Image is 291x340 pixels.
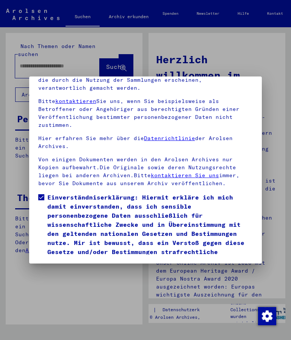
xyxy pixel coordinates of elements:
[144,135,195,142] a: Datenrichtlinie
[38,156,253,187] p: Von einigen Dokumenten werden in den Arolsen Archives nur Kopien aufbewahrt.Die Originale sowie d...
[258,307,276,325] img: Zustimmung ändern
[55,98,96,104] a: kontaktieren
[258,307,276,325] div: Zustimmung ändern
[38,97,253,129] p: Bitte Sie uns, wenn Sie beispielsweise als Betroffener oder Angehöriger aus berechtigten Gründen ...
[151,172,219,179] a: kontaktieren Sie uns
[47,193,253,265] span: Einverständniserklärung: Hiermit erkläre ich mich damit einverstanden, dass ich sensible personen...
[38,134,253,150] p: Hier erfahren Sie mehr über die der Arolsen Archives.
